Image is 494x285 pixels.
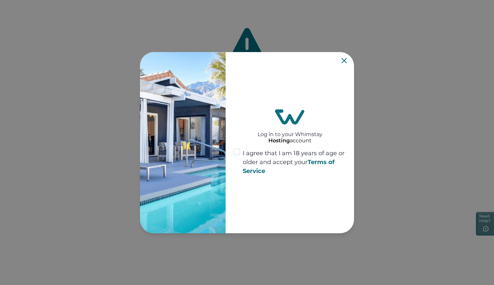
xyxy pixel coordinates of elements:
p: Hosting [268,137,290,144]
h2: Log in to your Whimstay [258,125,322,137]
p: account [268,137,312,144]
img: auth-banner [140,52,226,233]
span: I agree that I am 18 years of age or older and accept your [243,149,346,176]
img: login-logo [275,109,305,125]
button: Close [342,58,347,63]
